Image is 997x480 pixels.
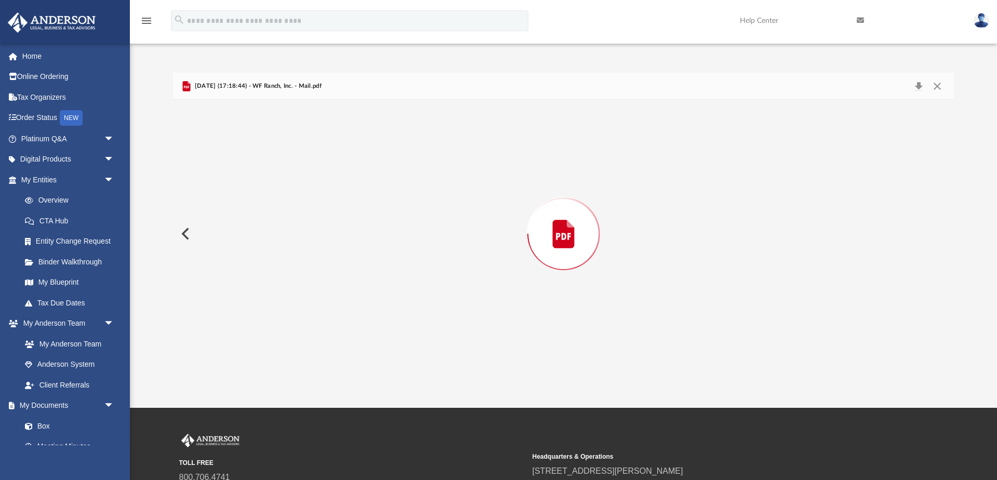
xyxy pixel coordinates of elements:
[533,466,683,475] a: [STREET_ADDRESS][PERSON_NAME]
[104,128,125,150] span: arrow_drop_down
[7,169,130,190] a: My Entitiesarrow_drop_down
[5,12,99,33] img: Anderson Advisors Platinum Portal
[15,375,125,395] a: Client Referrals
[140,20,153,27] a: menu
[7,66,130,87] a: Online Ordering
[7,128,130,149] a: Platinum Q&Aarrow_drop_down
[15,416,119,436] a: Box
[7,46,130,66] a: Home
[179,434,242,447] img: Anderson Advisors Platinum Portal
[533,452,879,461] small: Headquarters & Operations
[104,169,125,191] span: arrow_drop_down
[104,149,125,170] span: arrow_drop_down
[7,395,125,416] a: My Documentsarrow_drop_down
[15,292,130,313] a: Tax Due Dates
[15,272,125,293] a: My Blueprint
[104,395,125,417] span: arrow_drop_down
[173,219,196,248] button: Previous File
[15,354,125,375] a: Anderson System
[7,149,130,170] a: Digital Productsarrow_drop_down
[15,334,119,354] a: My Anderson Team
[7,313,125,334] a: My Anderson Teamarrow_drop_down
[7,108,130,129] a: Order StatusNEW
[15,251,130,272] a: Binder Walkthrough
[15,231,130,252] a: Entity Change Request
[974,13,989,28] img: User Pic
[910,79,928,94] button: Download
[60,110,83,126] div: NEW
[928,79,947,94] button: Close
[179,458,525,468] small: TOLL FREE
[104,313,125,335] span: arrow_drop_down
[173,73,953,368] div: Preview
[193,82,322,91] span: [DATE] (17:18:44) - WF Ranch, Inc. - Mail.pdf
[15,210,130,231] a: CTA Hub
[15,436,125,457] a: Meeting Minutes
[15,190,130,211] a: Overview
[174,14,185,25] i: search
[7,87,130,108] a: Tax Organizers
[140,15,153,27] i: menu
